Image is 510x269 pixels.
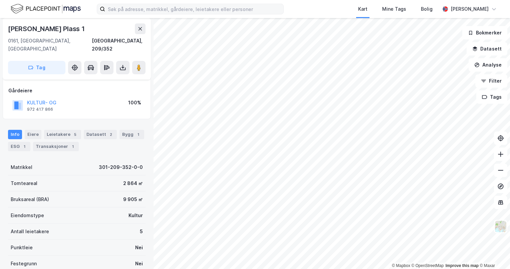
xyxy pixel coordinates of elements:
[44,130,81,139] div: Leietakere
[140,228,143,236] div: 5
[412,263,444,268] a: OpenStreetMap
[21,143,28,150] div: 1
[92,37,146,53] div: [GEOGRAPHIC_DATA], 209/352
[27,107,53,112] div: 972 417 866
[107,131,114,138] div: 2
[84,130,117,139] div: Datasett
[135,244,143,252] div: Nei
[451,5,489,13] div: [PERSON_NAME]
[8,23,86,34] div: [PERSON_NAME] Plass 1
[69,143,76,150] div: 1
[135,131,142,138] div: 1
[382,5,406,13] div: Mine Tags
[421,5,433,13] div: Bolig
[392,263,410,268] a: Mapbox
[11,260,37,268] div: Festegrunn
[11,228,49,236] div: Antall leietakere
[105,4,283,14] input: Søk på adresse, matrikkel, gårdeiere, leietakere eller personer
[25,130,41,139] div: Eiere
[8,87,145,95] div: Gårdeiere
[11,244,33,252] div: Punktleie
[11,179,37,187] div: Tomteareal
[123,195,143,203] div: 9 905 ㎡
[33,142,79,151] div: Transaksjoner
[358,5,367,13] div: Kart
[119,130,144,139] div: Bygg
[477,237,510,269] iframe: Chat Widget
[129,211,143,219] div: Kultur
[469,58,507,72] button: Analyse
[128,99,141,107] div: 100%
[99,163,143,171] div: 301-209-352-0-0
[8,37,92,53] div: 0161, [GEOGRAPHIC_DATA], [GEOGRAPHIC_DATA]
[446,263,479,268] a: Improve this map
[462,26,507,39] button: Bokmerker
[11,211,44,219] div: Eiendomstype
[467,42,507,56] button: Datasett
[8,142,30,151] div: ESG
[8,61,65,74] button: Tag
[8,130,22,139] div: Info
[11,163,32,171] div: Matrikkel
[476,90,507,104] button: Tags
[11,195,49,203] div: Bruksareal (BRA)
[494,220,507,233] img: Z
[11,3,81,15] img: logo.f888ab2527a4732fd821a326f86c7f29.svg
[123,179,143,187] div: 2 864 ㎡
[72,131,78,138] div: 5
[135,260,143,268] div: Nei
[477,237,510,269] div: Kontrollprogram for chat
[475,74,507,88] button: Filter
